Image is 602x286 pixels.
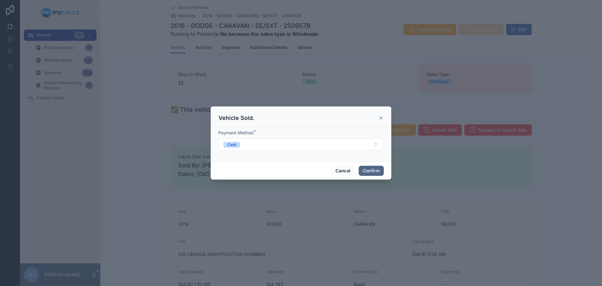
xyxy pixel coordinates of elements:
h3: Vehicle Sold. [219,114,254,122]
button: Confirm [359,166,384,176]
button: Select Button [218,138,384,150]
span: Payment Method [218,130,254,135]
div: Cash [227,142,236,148]
button: Cancel [331,166,355,176]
